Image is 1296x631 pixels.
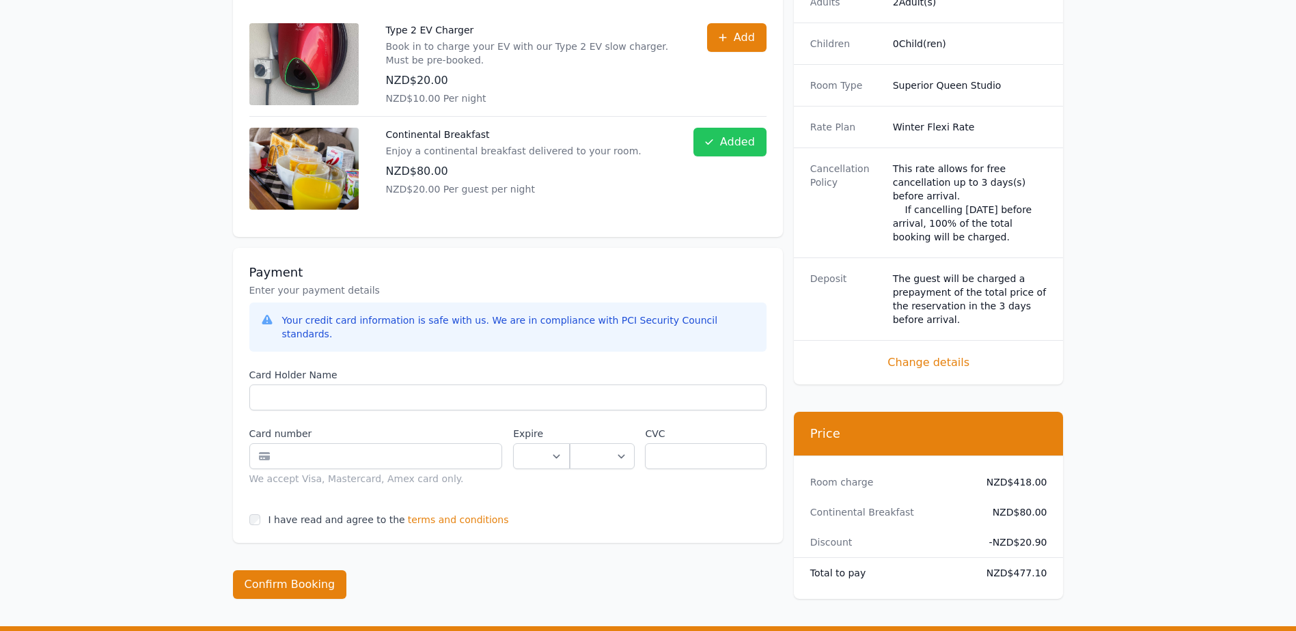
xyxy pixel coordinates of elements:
[810,475,965,489] dt: Room charge
[976,566,1047,580] dd: NZD$477.10
[386,40,680,67] p: Book in to charge your EV with our Type 2 EV slow charger. Must be pre-booked.
[893,37,1047,51] dd: 0 Child(ren)
[386,72,680,89] p: NZD$20.00
[810,354,1047,371] span: Change details
[810,505,965,519] dt: Continental Breakfast
[386,163,642,180] p: NZD$80.00
[810,566,965,580] dt: Total to pay
[513,427,570,440] label: Expire
[386,23,680,37] p: Type 2 EV Charger
[707,23,767,52] button: Add
[810,120,882,134] dt: Rate Plan
[249,472,503,486] div: We accept Visa, Mastercard, Amex card only.
[976,535,1047,549] dd: - NZD$20.90
[268,514,405,525] label: I have read and agree to the
[810,272,882,326] dt: Deposit
[249,368,767,382] label: Card Holder Name
[976,505,1047,519] dd: NZD$80.00
[386,92,680,105] p: NZD$10.00 Per night
[810,79,882,92] dt: Room Type
[810,535,965,549] dt: Discount
[976,475,1047,489] dd: NZD$418.00
[408,513,509,527] span: terms and conditions
[249,23,359,105] img: Type 2 EV Charger
[810,37,882,51] dt: Children
[693,128,767,156] button: Added
[645,427,766,440] label: CVC
[249,427,503,440] label: Card number
[249,128,359,210] img: Continental Breakfast
[893,120,1047,134] dd: Winter Flexi Rate
[570,427,634,440] label: .
[810,425,1047,442] h3: Price
[893,272,1047,326] dd: The guest will be charged a prepayment of the total price of the reservation in the 3 days before...
[233,570,347,599] button: Confirm Booking
[249,283,767,297] p: Enter your payment details
[386,128,642,141] p: Continental Breakfast
[810,162,882,244] dt: Cancellation Policy
[720,134,755,150] span: Added
[893,79,1047,92] dd: Superior Queen Studio
[249,264,767,281] h3: Payment
[734,29,755,46] span: Add
[386,144,642,158] p: Enjoy a continental breakfast delivered to your room.
[282,313,756,341] div: Your credit card information is safe with us. We are in compliance with PCI Security Council stan...
[386,182,642,196] p: NZD$20.00 Per guest per night
[893,162,1047,244] div: This rate allows for free cancellation up to 3 days(s) before arrival. If cancelling [DATE] befor...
